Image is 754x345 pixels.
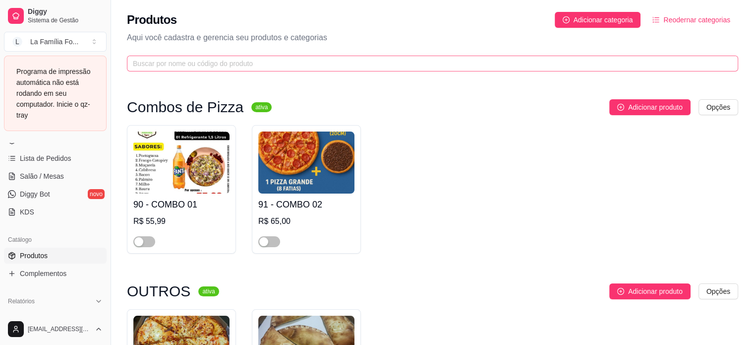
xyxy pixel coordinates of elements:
h2: Produtos [127,12,177,28]
div: Programa de impressão automática não está rodando em seu computador. Inicie o qz-tray [16,66,94,121]
a: Complementos [4,266,107,281]
div: R$ 55,99 [133,215,230,227]
span: ordered-list [652,16,659,23]
span: Adicionar produto [628,102,683,113]
a: Salão / Mesas [4,168,107,184]
img: product-image [258,132,354,194]
h3: Combos de Pizza [127,101,243,113]
span: plus-circle [617,288,624,295]
span: Diggy [28,7,103,16]
a: KDS [4,204,107,220]
a: Lista de Pedidos [4,150,107,166]
sup: ativa [251,102,272,112]
span: Lista de Pedidos [20,153,71,163]
p: Aqui você cadastra e gerencia seu produtos e categorias [127,32,738,44]
span: plus-circle [617,104,624,111]
span: plus-circle [563,16,570,23]
span: Opções [706,102,730,113]
span: [EMAIL_ADDRESS][DOMAIN_NAME] [28,325,91,333]
a: Diggy Botnovo [4,186,107,202]
a: Produtos [4,248,107,264]
button: Adicionar categoria [555,12,641,28]
button: Adicionar produto [609,99,691,115]
span: Complementos [20,269,66,278]
sup: ativa [198,286,219,296]
button: Select a team [4,32,107,52]
span: Produtos [20,251,48,261]
button: Opções [698,283,738,299]
a: DiggySistema de Gestão [4,4,107,28]
span: Sistema de Gestão [28,16,103,24]
button: Adicionar produto [609,283,691,299]
span: Opções [706,286,730,297]
span: Adicionar produto [628,286,683,297]
span: KDS [20,207,34,217]
span: L [12,37,22,47]
h3: OUTROS [127,285,190,297]
img: product-image [133,132,230,194]
span: Reodernar categorias [663,14,730,25]
a: Relatórios de vendas [4,309,107,325]
span: Salão / Mesas [20,171,64,181]
span: Relatórios de vendas [20,312,85,322]
span: Relatórios [8,297,35,305]
h4: 91 - COMBO 02 [258,198,354,211]
span: Adicionar categoria [574,14,633,25]
div: La Família Fo ... [30,37,78,47]
div: Catálogo [4,232,107,248]
button: Reodernar categorias [644,12,738,28]
button: [EMAIL_ADDRESS][DOMAIN_NAME] [4,317,107,341]
span: Diggy Bot [20,189,50,199]
h4: 90 - COMBO 01 [133,198,230,211]
button: Opções [698,99,738,115]
input: Buscar por nome ou código do produto [133,58,724,69]
div: R$ 65,00 [258,215,354,227]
